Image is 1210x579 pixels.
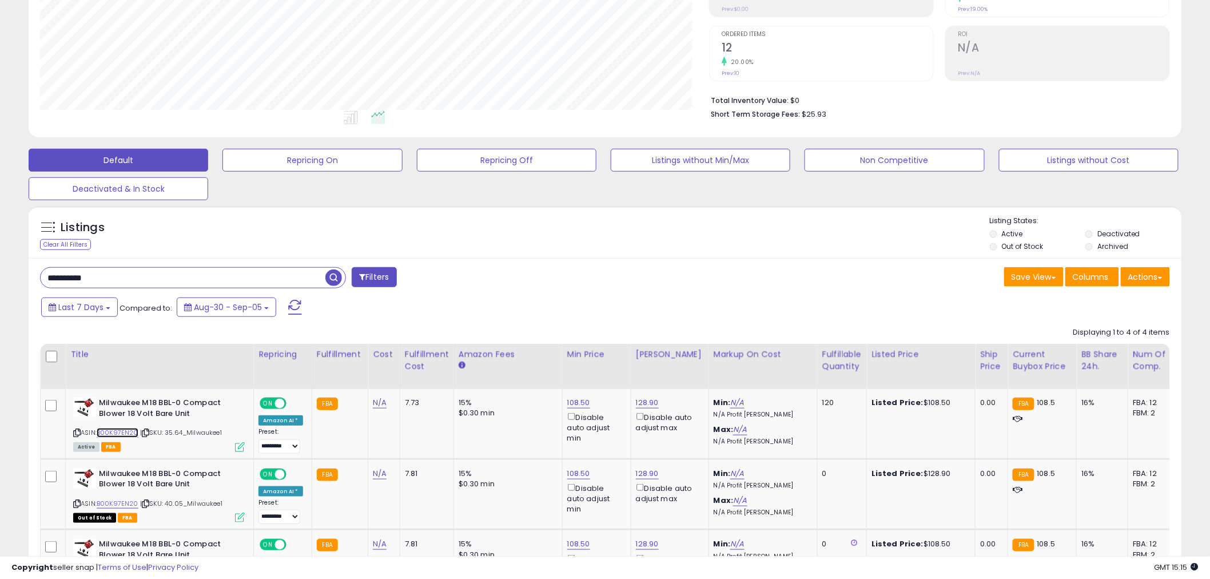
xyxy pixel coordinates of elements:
[459,479,554,489] div: $0.30 min
[714,411,809,419] p: N/A Profit [PERSON_NAME]
[1081,469,1119,479] div: 16%
[1037,397,1056,408] span: 108.5
[405,539,445,549] div: 7.81
[822,469,858,479] div: 0
[733,495,747,506] a: N/A
[714,438,809,446] p: N/A Profit [PERSON_NAME]
[1037,468,1056,479] span: 108.5
[140,499,222,508] span: | SKU: 40.05_Milwaukee1
[70,348,249,360] div: Title
[459,469,554,479] div: 15%
[611,149,790,172] button: Listings without Min/Max
[1065,267,1119,287] button: Columns
[97,499,138,509] a: B00K97EN20
[714,495,734,506] b: Max:
[871,397,924,408] b: Listed Price:
[97,428,138,438] a: B00K97EN20
[714,348,813,360] div: Markup on Cost
[317,539,338,552] small: FBA
[871,348,970,360] div: Listed Price
[727,58,754,66] small: 20.00%
[101,442,121,452] span: FBA
[177,298,276,317] button: Aug-30 - Sep-05
[1002,241,1044,251] label: Out of Stock
[805,149,984,172] button: Non Competitive
[41,298,118,317] button: Last 7 Days
[567,397,590,409] a: 108.50
[258,428,303,454] div: Preset:
[871,539,966,549] div: $108.50
[567,468,590,479] a: 108.50
[730,538,744,550] a: N/A
[714,424,734,435] b: Max:
[317,469,338,481] small: FBA
[958,31,1169,38] span: ROI
[999,149,1179,172] button: Listings without Cost
[958,70,980,77] small: Prev: N/A
[373,538,387,550] a: N/A
[29,149,208,172] button: Default
[958,41,1169,57] h2: N/A
[722,6,749,13] small: Prev: $0.00
[194,302,262,313] span: Aug-30 - Sep-05
[871,538,924,549] b: Listed Price:
[990,216,1181,227] p: Listing States:
[73,469,96,488] img: 41Nkci2CwfL._SL40_.jpg
[261,399,275,409] span: ON
[459,348,558,360] div: Amazon Fees
[285,469,303,479] span: OFF
[980,539,999,549] div: 0.00
[1013,469,1034,481] small: FBA
[733,424,747,435] a: N/A
[1133,479,1171,489] div: FBM: 2
[1133,469,1171,479] div: FBA: 12
[11,562,53,573] strong: Copyright
[459,398,554,408] div: 15%
[1081,398,1119,408] div: 16%
[636,468,659,479] a: 128.90
[61,220,105,236] h5: Listings
[711,109,800,119] b: Short Term Storage Fees:
[73,442,99,452] span: All listings currently available for purchase on Amazon
[1097,241,1128,251] label: Archived
[29,177,208,200] button: Deactivated & In Stock
[636,397,659,409] a: 128.90
[1133,398,1171,408] div: FBA: 12
[417,149,596,172] button: Repricing Off
[261,469,275,479] span: ON
[373,397,387,409] a: N/A
[317,398,338,410] small: FBA
[980,348,1003,372] div: Ship Price
[148,562,198,573] a: Privacy Policy
[802,109,826,120] span: $25.93
[373,348,395,360] div: Cost
[222,149,402,172] button: Repricing On
[1073,271,1109,283] span: Columns
[285,399,303,409] span: OFF
[261,540,275,550] span: ON
[636,411,700,433] div: Disable auto adjust max
[722,41,933,57] h2: 12
[317,348,363,360] div: Fulfillment
[1133,539,1171,549] div: FBA: 12
[99,398,238,422] b: Milwaukee M18 BBL-0 Compact Blower 18 Volt Bare Unit
[714,468,731,479] b: Min:
[822,539,858,549] div: 0
[722,31,933,38] span: Ordered Items
[871,469,966,479] div: $128.90
[980,398,999,408] div: 0.00
[730,397,744,409] a: N/A
[1013,348,1072,372] div: Current Buybox Price
[73,469,245,522] div: ASIN:
[40,239,91,250] div: Clear All Filters
[714,509,809,517] p: N/A Profit [PERSON_NAME]
[722,70,739,77] small: Prev: 10
[1004,267,1064,287] button: Save View
[118,513,137,523] span: FBA
[980,469,999,479] div: 0.00
[714,482,809,490] p: N/A Profit [PERSON_NAME]
[1013,539,1034,552] small: FBA
[1037,538,1056,549] span: 108.5
[99,539,238,563] b: Milwaukee M18 BBL-0 Compact Blower 18 Volt Bare Unit
[140,428,222,437] span: | SKU: 35.64_Milwaukee1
